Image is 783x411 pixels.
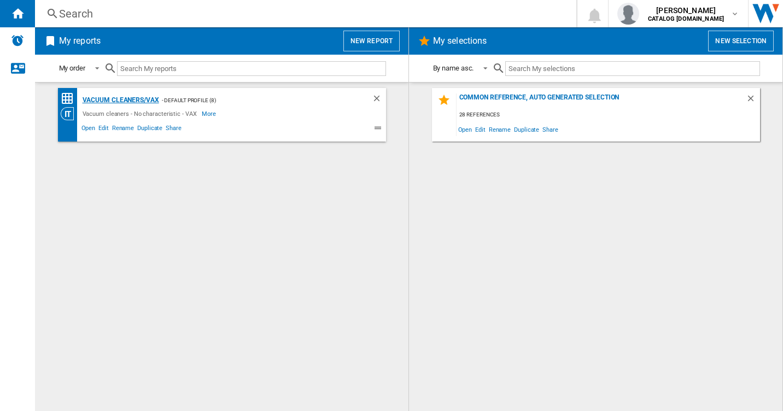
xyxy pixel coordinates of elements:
[433,64,474,72] div: By name asc.
[457,122,474,137] span: Open
[59,6,548,21] div: Search
[80,123,97,136] span: Open
[61,107,80,120] div: Category View
[487,122,512,137] span: Rename
[59,64,85,72] div: My order
[648,15,724,22] b: CATALOG [DOMAIN_NAME]
[372,93,386,107] div: Delete
[617,3,639,25] img: profile.jpg
[343,31,400,51] button: New report
[457,93,746,108] div: Common reference, auto generated selection
[80,107,202,120] div: Vacuum cleaners - No characteristic - VAX
[431,31,489,51] h2: My selections
[648,5,724,16] span: [PERSON_NAME]
[97,123,110,136] span: Edit
[541,122,560,137] span: Share
[505,61,759,76] input: Search My selections
[474,122,487,137] span: Edit
[164,123,183,136] span: Share
[708,31,774,51] button: New selection
[136,123,164,136] span: Duplicate
[110,123,136,136] span: Rename
[61,92,80,105] div: Price Matrix
[117,61,386,76] input: Search My reports
[159,93,350,107] div: - Default profile (8)
[11,34,24,47] img: alerts-logo.svg
[457,108,760,122] div: 28 references
[746,93,760,108] div: Delete
[57,31,103,51] h2: My reports
[512,122,541,137] span: Duplicate
[202,107,218,120] span: More
[80,93,159,107] div: Vacuum cleaners/VAX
